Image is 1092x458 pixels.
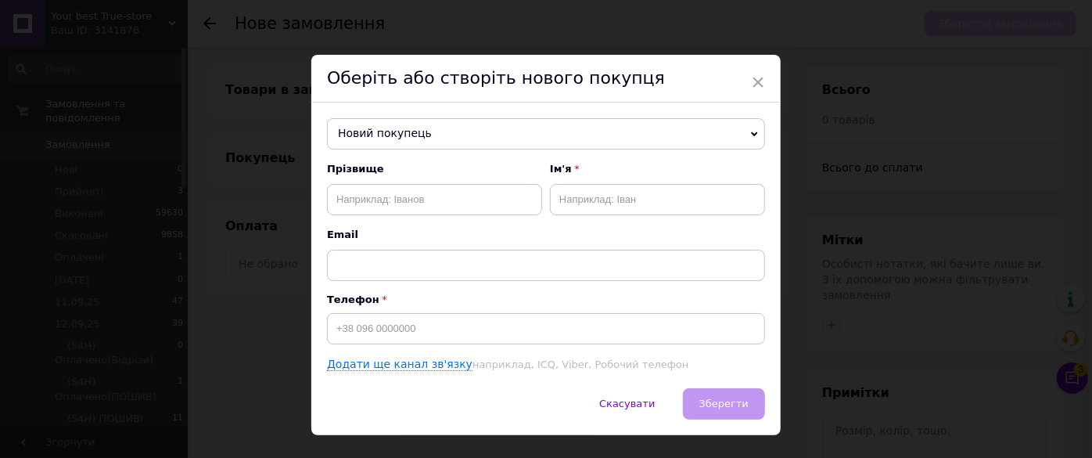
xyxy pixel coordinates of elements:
p: Телефон [327,294,765,305]
input: Наприклад: Іванов [327,184,542,215]
span: Email [327,228,765,242]
a: Додати ще канал зв'язку [327,358,472,371]
input: Наприклад: Іван [550,184,765,215]
button: Скасувати [583,388,671,420]
span: Ім'я [550,162,765,176]
span: Новий покупець [327,118,765,150]
span: наприклад, ICQ, Viber, Робочий телефон [472,359,688,370]
input: +38 096 0000000 [327,313,765,344]
div: Оберіть або створіть нового покупця [311,55,781,103]
span: Скасувати [599,398,655,409]
span: × [751,69,765,96]
span: Прізвище [327,162,542,176]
